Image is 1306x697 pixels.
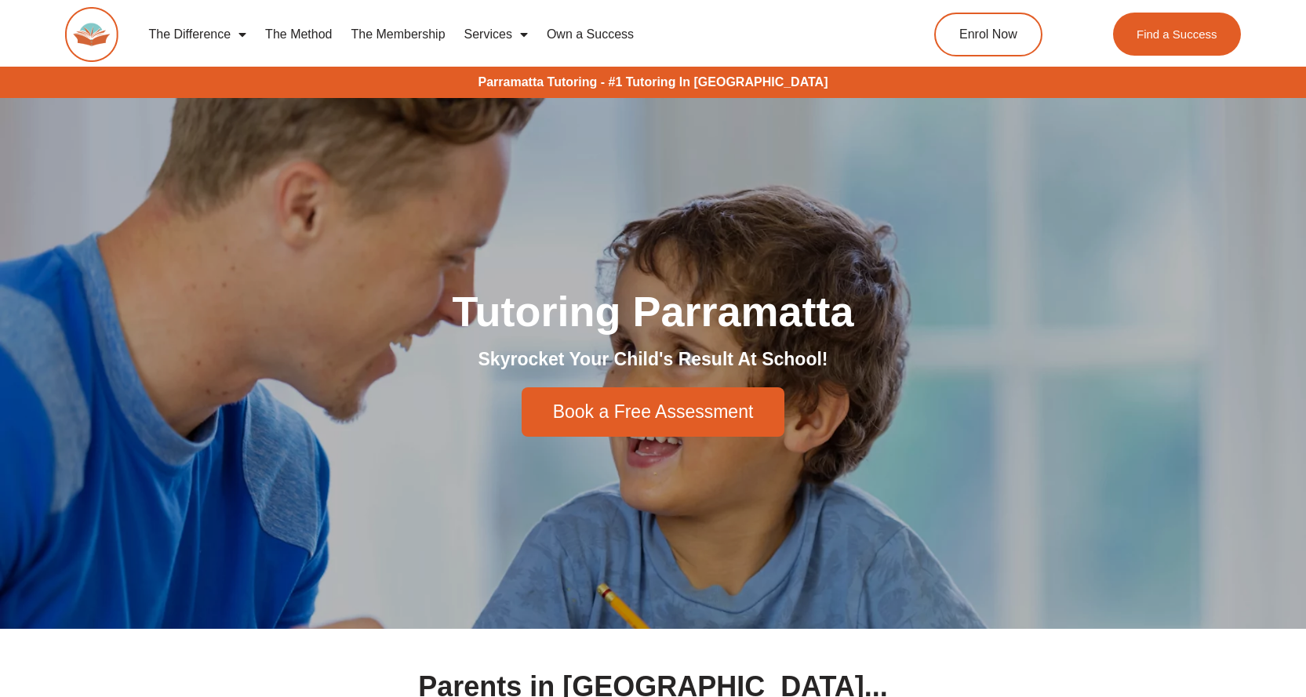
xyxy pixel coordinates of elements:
span: Enrol Now [959,28,1017,41]
a: Find a Success [1113,13,1241,56]
h1: Tutoring Parramatta [214,290,1093,332]
a: Own a Success [537,16,643,53]
nav: Menu [139,16,867,53]
a: Enrol Now [934,13,1042,56]
a: The Method [256,16,341,53]
a: The Difference [139,16,256,53]
h2: Skyrocket Your Child's Result At School! [214,348,1093,372]
a: Book a Free Assessment [522,387,785,437]
span: Find a Success [1137,28,1217,40]
a: Services [455,16,537,53]
a: The Membership [342,16,455,53]
span: Book a Free Assessment [553,403,754,421]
